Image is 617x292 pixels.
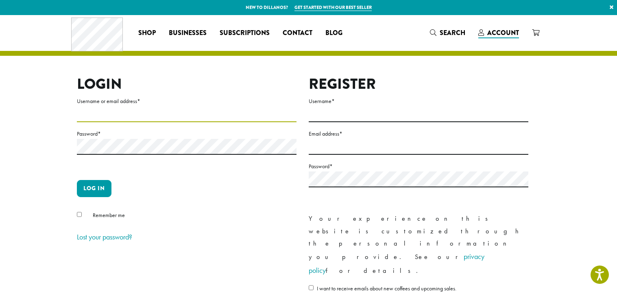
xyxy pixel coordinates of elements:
input: I want to receive emails about new coffees and upcoming sales. [309,285,314,290]
button: Log in [77,180,111,197]
a: Lost your password? [77,232,132,242]
label: Username or email address [77,96,297,106]
span: Contact [283,28,312,38]
label: Email address [309,129,528,139]
p: Your experience on this website is customized through the personal information you provide. See o... [309,213,528,277]
span: Search [440,28,465,37]
span: Shop [138,28,156,38]
span: I want to receive emails about new coffees and upcoming sales. [317,285,456,292]
span: Businesses [169,28,207,38]
a: Shop [132,26,162,40]
label: Password [77,129,297,139]
span: Subscriptions [220,28,270,38]
span: Remember me [93,211,125,219]
span: Blog [325,28,342,38]
a: Search [423,26,472,40]
label: Username [309,96,528,106]
label: Password [309,161,528,171]
a: privacy policy [309,252,484,275]
span: Account [487,28,519,37]
h2: Login [77,75,297,93]
a: Get started with our best seller [294,4,372,11]
h2: Register [309,75,528,93]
